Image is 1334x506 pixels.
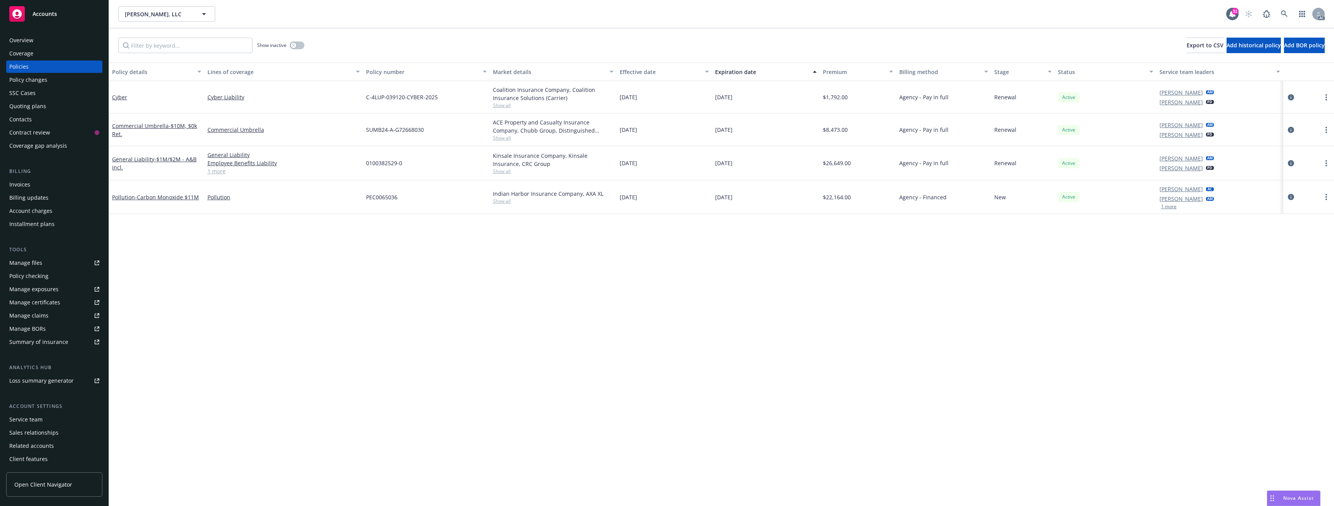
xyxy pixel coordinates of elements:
[490,62,617,81] button: Market details
[1159,131,1203,139] a: [PERSON_NAME]
[493,118,613,135] div: ACE Property and Casualty Insurance Company, Chubb Group, Distinguished Programs Group, LLC
[6,87,102,99] a: SSC Cases
[6,47,102,60] a: Coverage
[6,140,102,152] a: Coverage gap analysis
[1286,192,1296,202] a: circleInformation
[493,135,613,141] span: Show all
[896,62,992,81] button: Billing method
[617,62,712,81] button: Effective date
[991,62,1055,81] button: Stage
[9,140,67,152] div: Coverage gap analysis
[715,193,733,201] span: [DATE]
[1159,88,1203,97] a: [PERSON_NAME]
[994,68,1043,76] div: Stage
[112,93,127,101] a: Cyber
[1286,125,1296,135] a: circleInformation
[6,283,102,295] span: Manage exposures
[493,198,613,204] span: Show all
[9,87,36,99] div: SSC Cases
[9,205,52,217] div: Account charges
[9,427,59,439] div: Sales relationships
[9,113,32,126] div: Contacts
[1267,490,1320,506] button: Nova Assist
[6,375,102,387] a: Loss summary generator
[207,159,360,167] a: Employee Benefits Liability
[9,126,50,139] div: Contract review
[257,42,287,48] span: Show inactive
[1294,6,1310,22] a: Switch app
[493,168,613,174] span: Show all
[493,86,613,102] div: Coalition Insurance Company, Coalition Insurance Solutions (Carrier)
[620,193,637,201] span: [DATE]
[1322,93,1331,102] a: more
[6,74,102,86] a: Policy changes
[1187,38,1223,53] button: Export to CSV
[1058,68,1145,76] div: Status
[6,296,102,309] a: Manage certificates
[207,126,360,134] a: Commercial Umbrella
[1156,62,1283,81] button: Service team leaders
[207,68,351,76] div: Lines of coverage
[1267,491,1277,506] div: Drag to move
[820,62,896,81] button: Premium
[1322,125,1331,135] a: more
[620,93,637,101] span: [DATE]
[712,62,820,81] button: Expiration date
[366,93,438,101] span: C-4LUP-039120-CYBER-2025
[6,402,102,410] div: Account settings
[207,93,360,101] a: Cyber Liability
[112,193,199,201] a: Pollution
[493,152,613,168] div: Kinsale Insurance Company, Kinsale Insurance, CRC Group
[6,440,102,452] a: Related accounts
[6,453,102,465] a: Client features
[1061,94,1077,101] span: Active
[363,62,490,81] button: Policy number
[823,193,851,201] span: $22,164.00
[715,126,733,134] span: [DATE]
[112,122,197,138] a: Commercial Umbrella
[6,309,102,322] a: Manage claims
[1159,154,1203,162] a: [PERSON_NAME]
[6,257,102,269] a: Manage files
[1277,6,1292,22] a: Search
[1187,41,1223,49] span: Export to CSV
[6,364,102,371] div: Analytics hub
[366,126,424,134] span: SUMB24-A-G72668030
[620,68,700,76] div: Effective date
[6,218,102,230] a: Installment plans
[9,270,48,282] div: Policy checking
[6,192,102,204] a: Billing updates
[118,6,215,22] button: [PERSON_NAME], LLC
[1284,38,1325,53] button: Add BOR policy
[9,192,48,204] div: Billing updates
[6,427,102,439] a: Sales relationships
[6,3,102,25] a: Accounts
[1283,495,1314,501] span: Nova Assist
[994,159,1016,167] span: Renewal
[1286,93,1296,102] a: circleInformation
[9,296,60,309] div: Manage certificates
[112,122,197,138] span: - $10M, $0k Ret.
[823,159,851,167] span: $26,649.00
[112,155,197,171] a: General Liability
[6,205,102,217] a: Account charges
[9,100,46,112] div: Quoting plans
[1159,98,1203,106] a: [PERSON_NAME]
[994,93,1016,101] span: Renewal
[620,126,637,134] span: [DATE]
[9,47,33,60] div: Coverage
[823,126,848,134] span: $8,473.00
[6,34,102,47] a: Overview
[6,60,102,73] a: Policies
[9,336,68,348] div: Summary of insurance
[493,68,605,76] div: Market details
[204,62,363,81] button: Lines of coverage
[823,68,884,76] div: Premium
[1284,41,1325,49] span: Add BOR policy
[1061,160,1077,167] span: Active
[1159,164,1203,172] a: [PERSON_NAME]
[9,323,46,335] div: Manage BORs
[1286,159,1296,168] a: circleInformation
[207,167,360,175] a: 1 more
[1159,68,1272,76] div: Service team leaders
